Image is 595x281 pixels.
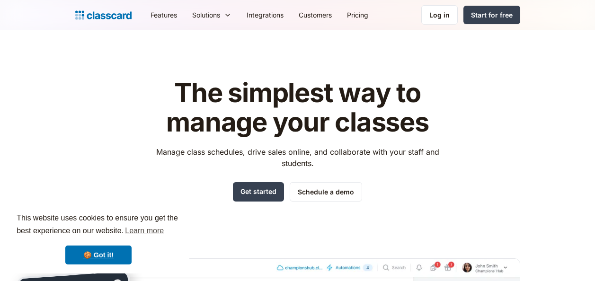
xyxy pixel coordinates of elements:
[471,10,513,20] div: Start for free
[239,4,291,26] a: Integrations
[65,246,132,264] a: dismiss cookie message
[185,4,239,26] div: Solutions
[147,79,448,137] h1: The simplest way to manage your classes
[339,4,376,26] a: Pricing
[463,6,520,24] a: Start for free
[75,9,132,22] a: home
[17,212,180,238] span: This website uses cookies to ensure you get the best experience on our website.
[192,10,220,20] div: Solutions
[291,4,339,26] a: Customers
[290,182,362,202] a: Schedule a demo
[233,182,284,202] a: Get started
[421,5,458,25] a: Log in
[8,203,189,273] div: cookieconsent
[143,4,185,26] a: Features
[429,10,450,20] div: Log in
[124,224,165,238] a: learn more about cookies
[147,146,448,169] p: Manage class schedules, drive sales online, and collaborate with your staff and students.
